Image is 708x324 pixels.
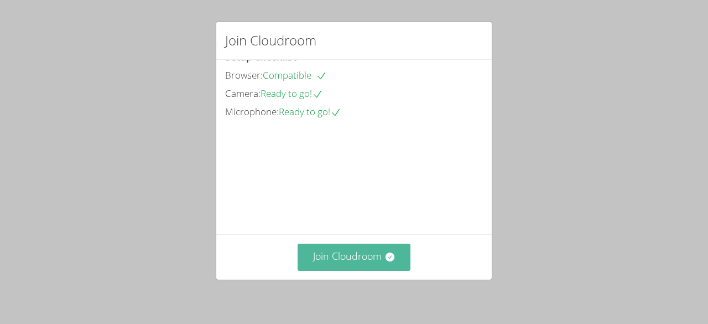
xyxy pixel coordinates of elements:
[298,244,411,271] button: Join Cloudroom
[225,87,261,100] span: Camera:
[225,69,263,81] span: Browser:
[279,105,341,118] span: Ready to go!
[261,87,323,100] span: Ready to go!
[263,69,327,81] span: Compatible
[225,30,316,50] h2: Join Cloudroom
[225,105,279,118] span: Microphone:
